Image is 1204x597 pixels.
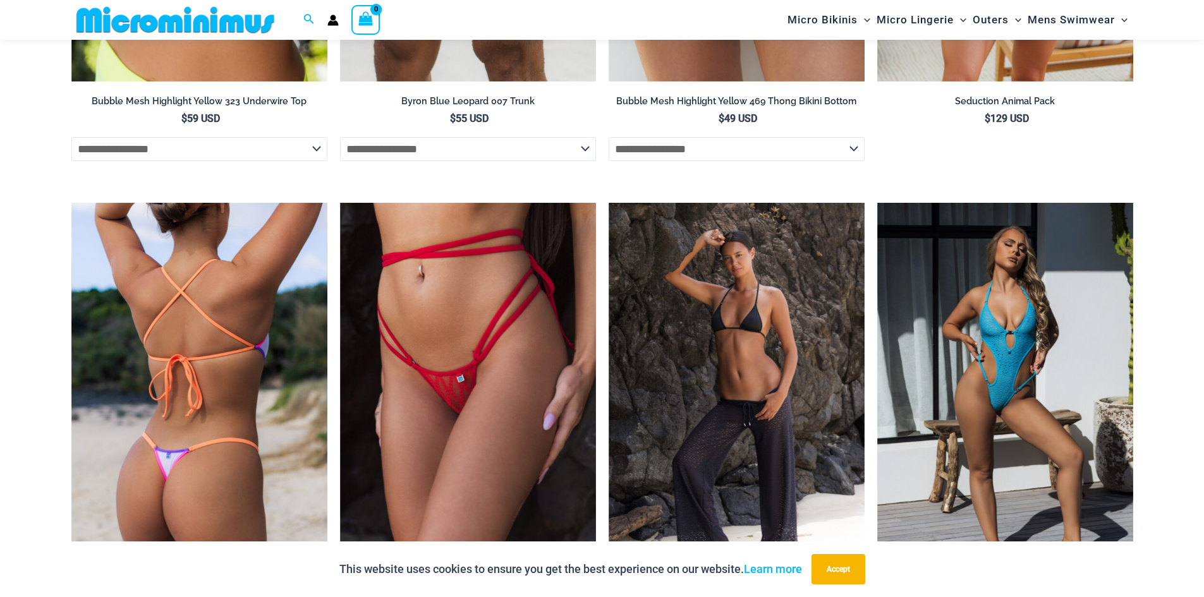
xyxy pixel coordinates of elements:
a: Seduction Animal Pack [877,95,1133,112]
img: Reckless Neon Crush Lime Crush 879 One Piece 10 [71,203,327,587]
h2: Bubble Mesh Highlight Yellow 469 Thong Bikini Bottom [609,95,865,107]
bdi: 129 USD [985,112,1029,124]
nav: Site Navigation [782,2,1133,38]
a: Search icon link [303,12,315,28]
span: $ [181,112,187,124]
span: Micro Bikinis [787,4,858,36]
a: Mens SwimwearMenu ToggleMenu Toggle [1025,4,1131,36]
img: MM SHOP LOGO FLAT [71,6,279,34]
a: View Shopping Cart, empty [351,5,380,34]
span: Menu Toggle [1115,4,1128,36]
img: Bubble Mesh Black 540 Pants 01 [609,203,865,587]
span: Menu Toggle [858,4,870,36]
a: Reckless Neon Crush Lime Crush 879 One Piece 09Reckless Neon Crush Lime Crush 879 One Piece 10Rec... [71,203,327,587]
a: Micro BikinisMenu ToggleMenu Toggle [784,4,873,36]
a: Account icon link [327,15,339,26]
span: Outers [973,4,1009,36]
a: Bubble Mesh Highlight Yellow 469 Thong Bikini Bottom [609,95,865,112]
a: Learn more [744,562,802,576]
span: Menu Toggle [954,4,966,36]
span: Mens Swimwear [1028,4,1115,36]
h2: Byron Blue Leopard 007 Trunk [340,95,596,107]
a: Bubble Mesh Highlight Blue 819 One Piece 01Bubble Mesh Highlight Blue 819 One Piece 03Bubble Mesh... [877,203,1133,587]
button: Accept [812,554,865,584]
span: Menu Toggle [1009,4,1021,36]
h2: Bubble Mesh Highlight Yellow 323 Underwire Top [71,95,327,107]
bdi: 55 USD [450,112,489,124]
a: Byron Blue Leopard 007 Trunk [340,95,596,112]
a: Bubble Mesh Black 540 Pants 01Bubble Mesh Black 540 Pants 03Bubble Mesh Black 540 Pants 03 [609,203,865,587]
p: This website uses cookies to ensure you get the best experience on our website. [339,560,802,579]
span: Micro Lingerie [877,4,954,36]
a: Bubble Mesh Highlight Yellow 323 Underwire Top [71,95,327,112]
bdi: 49 USD [719,112,757,124]
span: $ [985,112,990,124]
bdi: 59 USD [181,112,220,124]
a: Micro LingerieMenu ToggleMenu Toggle [873,4,970,36]
img: Crystal Waves 4149 Thong 01 [340,203,596,587]
a: OutersMenu ToggleMenu Toggle [970,4,1025,36]
span: $ [719,112,724,124]
h2: Seduction Animal Pack [877,95,1133,107]
span: $ [450,112,456,124]
a: Crystal Waves 4149 Thong 01Crystal Waves 305 Tri Top 4149 Thong 01Crystal Waves 305 Tri Top 4149 ... [340,203,596,587]
img: Bubble Mesh Highlight Blue 819 One Piece 01 [877,203,1133,587]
